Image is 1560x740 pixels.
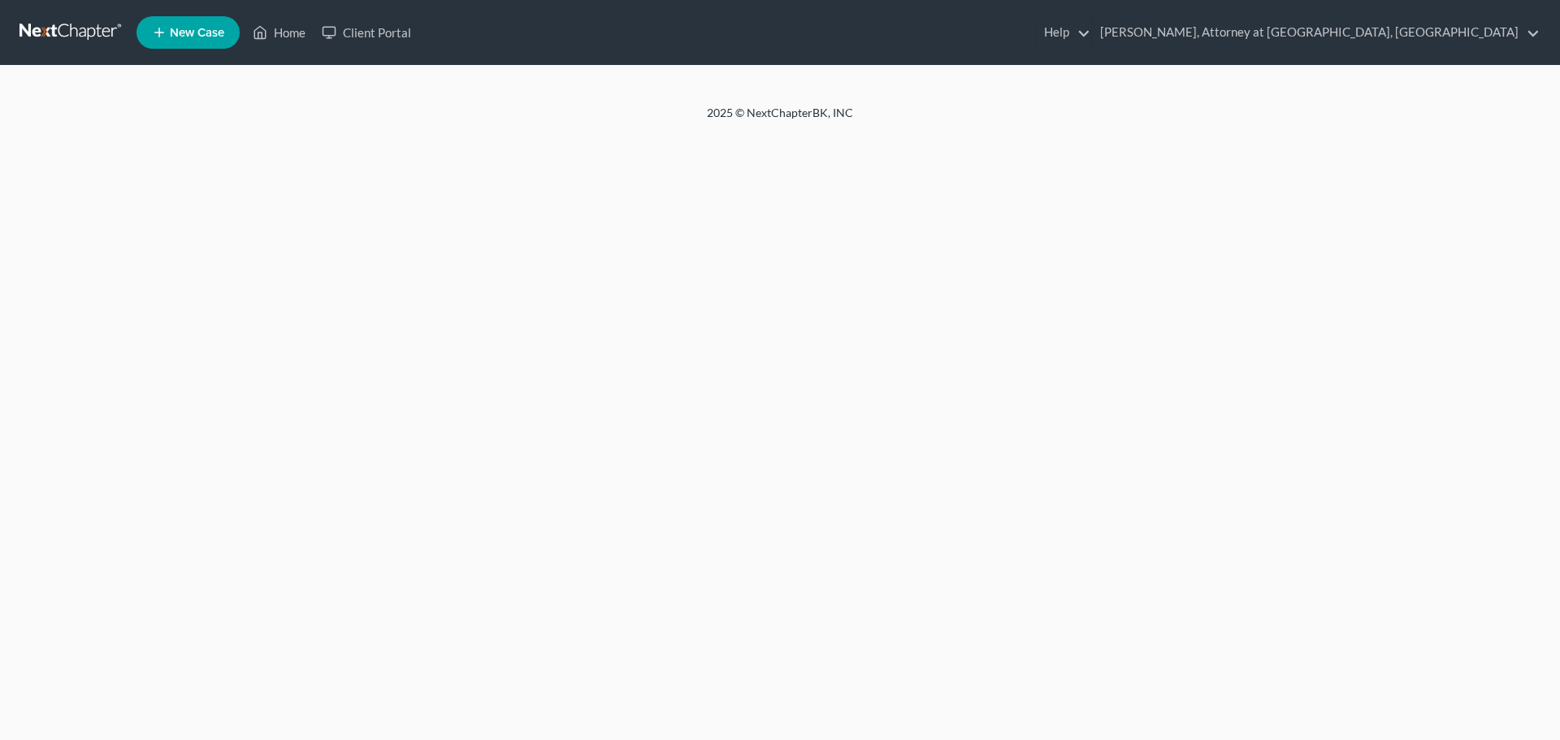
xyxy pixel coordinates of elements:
a: Client Portal [314,18,419,47]
a: Home [245,18,314,47]
a: Help [1036,18,1090,47]
div: 2025 © NextChapterBK, INC [317,105,1243,134]
a: [PERSON_NAME], Attorney at [GEOGRAPHIC_DATA], [GEOGRAPHIC_DATA] [1092,18,1540,47]
new-legal-case-button: New Case [136,16,240,49]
